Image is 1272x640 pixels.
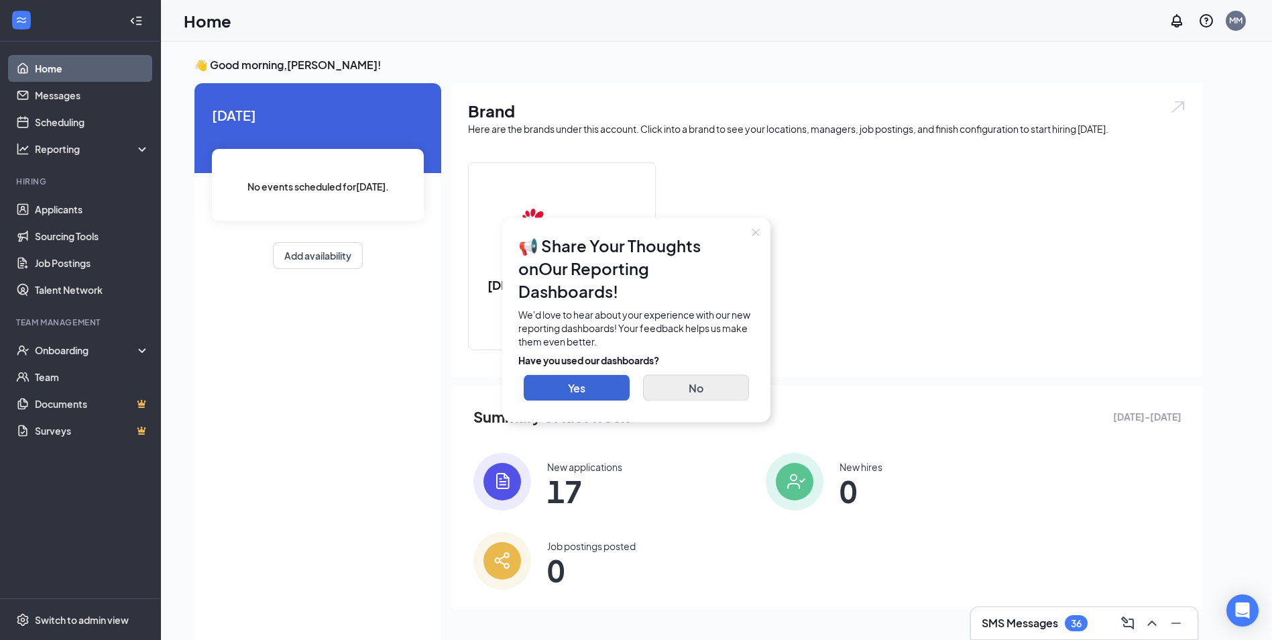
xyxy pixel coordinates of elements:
svg: Analysis [16,142,30,156]
div: Reporting [35,142,150,156]
img: icon [473,453,531,511]
div: Switch to admin view [35,613,129,627]
button: Minimize [1165,612,1187,634]
div: Hiring [16,176,147,187]
button: Add availability [273,242,363,269]
span: No events scheduled for [DATE] . [247,179,389,194]
h3: 👋 Good morning, [PERSON_NAME] ! [194,58,1203,72]
svg: WorkstreamLogo [15,13,28,27]
span: [DATE] - [DATE] [1113,409,1181,424]
a: Home [35,55,150,82]
div: Team Management [16,317,147,328]
svg: Notifications [1169,13,1185,29]
h1: Brand [468,99,1187,122]
img: icon [473,532,531,590]
a: Talent Network [35,276,150,303]
a: Sourcing Tools [35,223,150,250]
a: Team [35,364,150,390]
img: icon [766,453,823,511]
div: 36 [1071,618,1082,629]
a: Messages [35,82,150,109]
h2: [DEMOGRAPHIC_DATA]-fil-A [469,276,655,310]
div: New applications [547,460,622,474]
h3: SMS Messages [982,616,1058,631]
div: MM [1229,15,1242,26]
svg: Settings [16,613,30,627]
span: Summary of last week [473,405,630,429]
svg: ComposeMessage [1120,615,1136,631]
button: ChevronUp [1141,612,1163,634]
svg: Collapse [129,14,143,28]
a: Job Postings [35,250,150,276]
a: Scheduling [35,109,150,136]
svg: QuestionInfo [1198,13,1214,29]
span: [DATE] [212,105,424,125]
img: open.6027fd2a22e1237b5b06.svg [1169,99,1187,115]
span: 0 [547,558,636,582]
a: DocumentsCrown [35,390,150,417]
svg: Minimize [1168,615,1184,631]
div: New hires [840,460,882,474]
button: ComposeMessage [1117,612,1139,634]
a: Applicants [35,196,150,223]
div: Job postings posted [547,539,636,553]
img: Chick-fil-A [519,185,605,271]
h1: Home [184,9,231,32]
div: Here are the brands under this account. Click into a brand to see your locations, managers, job p... [468,122,1187,136]
a: SurveysCrown [35,417,150,444]
div: Onboarding [35,343,138,357]
svg: UserCheck [16,343,30,357]
span: 0 [840,479,882,503]
span: 17 [547,479,622,503]
svg: ChevronUp [1144,615,1160,631]
div: Open Intercom Messenger [1226,594,1259,627]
